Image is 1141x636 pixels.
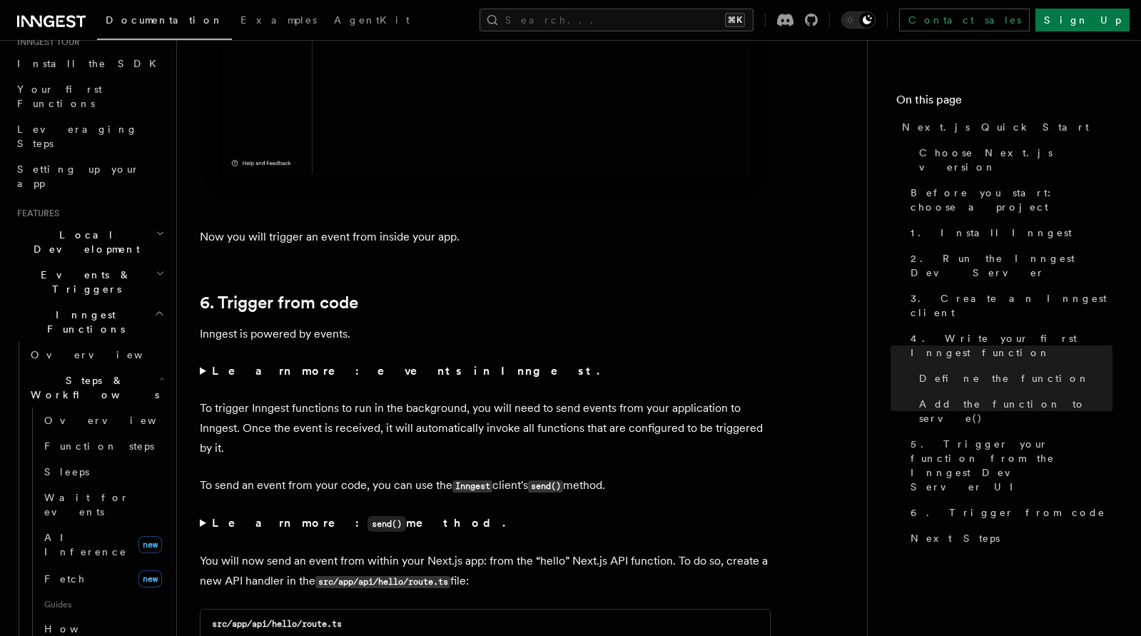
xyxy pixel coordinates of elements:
[39,408,168,433] a: Overview
[232,4,325,39] a: Examples
[17,163,140,189] span: Setting up your app
[841,11,876,29] button: Toggle dark mode
[919,146,1112,174] span: Choose Next.js version
[106,14,223,26] span: Documentation
[367,516,406,532] code: send()
[905,180,1112,220] a: Before you start: choose a project
[11,268,156,296] span: Events & Triggers
[913,140,1112,180] a: Choose Next.js version
[11,308,154,336] span: Inngest Functions
[11,208,59,219] span: Features
[315,576,450,588] code: src/app/api/hello/route.ts
[11,51,168,76] a: Install the SDK
[11,262,168,302] button: Events & Triggers
[902,120,1089,134] span: Next.js Quick Start
[11,116,168,156] a: Leveraging Steps
[17,58,165,69] span: Install the SDK
[200,361,771,381] summary: Learn more: events in Inngest.
[212,619,342,629] code: src/app/api/hello/route.ts
[11,156,168,196] a: Setting up your app
[39,593,168,616] span: Guides
[25,373,159,402] span: Steps & Workflows
[200,398,771,458] p: To trigger Inngest functions to run in the background, you will need to send events from your app...
[212,516,508,530] strong: Learn more: method.
[913,365,1112,391] a: Define the function
[528,480,563,493] code: send()
[25,368,168,408] button: Steps & Workflows
[911,331,1112,360] span: 4. Write your first Inngest function
[911,291,1112,320] span: 3. Create an Inngest client
[11,228,156,256] span: Local Development
[200,227,771,247] p: Now you will trigger an event from inside your app.
[200,475,771,496] p: To send an event from your code, you can use the client's method.
[200,324,771,344] p: Inngest is powered by events.
[138,536,162,553] span: new
[905,246,1112,286] a: 2. Run the Inngest Dev Server
[31,349,178,360] span: Overview
[911,186,1112,214] span: Before you start: choose a project
[200,293,358,313] a: 6. Trigger from code
[905,220,1112,246] a: 1. Install Inngest
[480,9,754,31] button: Search...⌘K
[44,415,191,426] span: Overview
[25,342,168,368] a: Overview
[911,226,1072,240] span: 1. Install Inngest
[44,573,86,585] span: Fetch
[911,505,1105,520] span: 6. Trigger from code
[17,123,138,149] span: Leveraging Steps
[905,286,1112,325] a: 3. Create an Inngest client
[240,14,317,26] span: Examples
[899,9,1030,31] a: Contact sales
[200,551,771,592] p: You will now send an event from within your Next.js app: from the “hello” Next.js API function. T...
[896,91,1112,114] h4: On this page
[905,525,1112,551] a: Next Steps
[200,513,771,534] summary: Learn more:send()method.
[44,440,154,452] span: Function steps
[39,525,168,565] a: AI Inferencenew
[911,531,1000,545] span: Next Steps
[452,480,492,493] code: Inngest
[905,500,1112,525] a: 6. Trigger from code
[905,325,1112,365] a: 4. Write your first Inngest function
[39,485,168,525] a: Wait for events
[97,4,232,40] a: Documentation
[905,431,1112,500] a: 5. Trigger your function from the Inngest Dev Server UI
[919,371,1090,385] span: Define the function
[138,570,162,587] span: new
[39,565,168,593] a: Fetchnew
[896,114,1112,140] a: Next.js Quick Start
[1035,9,1130,31] a: Sign Up
[11,222,168,262] button: Local Development
[919,397,1112,425] span: Add the function to serve()
[913,391,1112,431] a: Add the function to serve()
[44,492,129,518] span: Wait for events
[17,84,102,109] span: Your first Functions
[11,36,80,48] span: Inngest tour
[39,433,168,459] a: Function steps
[325,4,418,39] a: AgentKit
[44,466,89,478] span: Sleeps
[911,437,1112,494] span: 5. Trigger your function from the Inngest Dev Server UI
[725,13,745,27] kbd: ⌘K
[334,14,410,26] span: AgentKit
[212,364,602,378] strong: Learn more: events in Inngest.
[39,459,168,485] a: Sleeps
[11,302,168,342] button: Inngest Functions
[11,76,168,116] a: Your first Functions
[44,532,127,557] span: AI Inference
[911,251,1112,280] span: 2. Run the Inngest Dev Server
